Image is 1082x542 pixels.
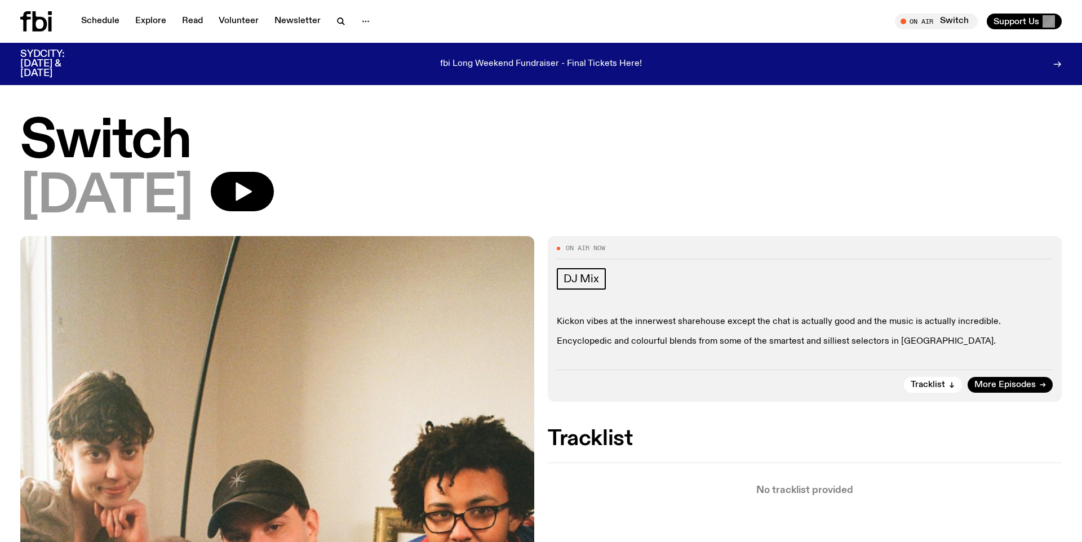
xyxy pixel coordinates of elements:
[557,317,1053,327] p: Kickon vibes at the innerwest sharehouse except the chat is actually good and the music is actual...
[74,14,126,29] a: Schedule
[564,273,599,285] span: DJ Mix
[994,16,1039,26] span: Support Us
[904,377,962,393] button: Tracklist
[557,268,606,290] a: DJ Mix
[911,381,945,389] span: Tracklist
[20,117,1062,167] h1: Switch
[440,59,642,69] p: fbi Long Weekend Fundraiser - Final Tickets Here!
[175,14,210,29] a: Read
[974,381,1036,389] span: More Episodes
[987,14,1062,29] button: Support Us
[20,50,92,78] h3: SYDCITY: [DATE] & [DATE]
[557,336,1053,358] p: Encyclopedic and colourful blends from some of the smartest and silliest selectors in [GEOGRAPHIC...
[895,14,978,29] button: On AirSwitch
[548,486,1062,495] p: No tracklist provided
[20,172,193,223] span: [DATE]
[548,429,1062,449] h2: Tracklist
[212,14,265,29] a: Volunteer
[968,377,1053,393] a: More Episodes
[268,14,327,29] a: Newsletter
[128,14,173,29] a: Explore
[566,245,605,251] span: On Air Now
